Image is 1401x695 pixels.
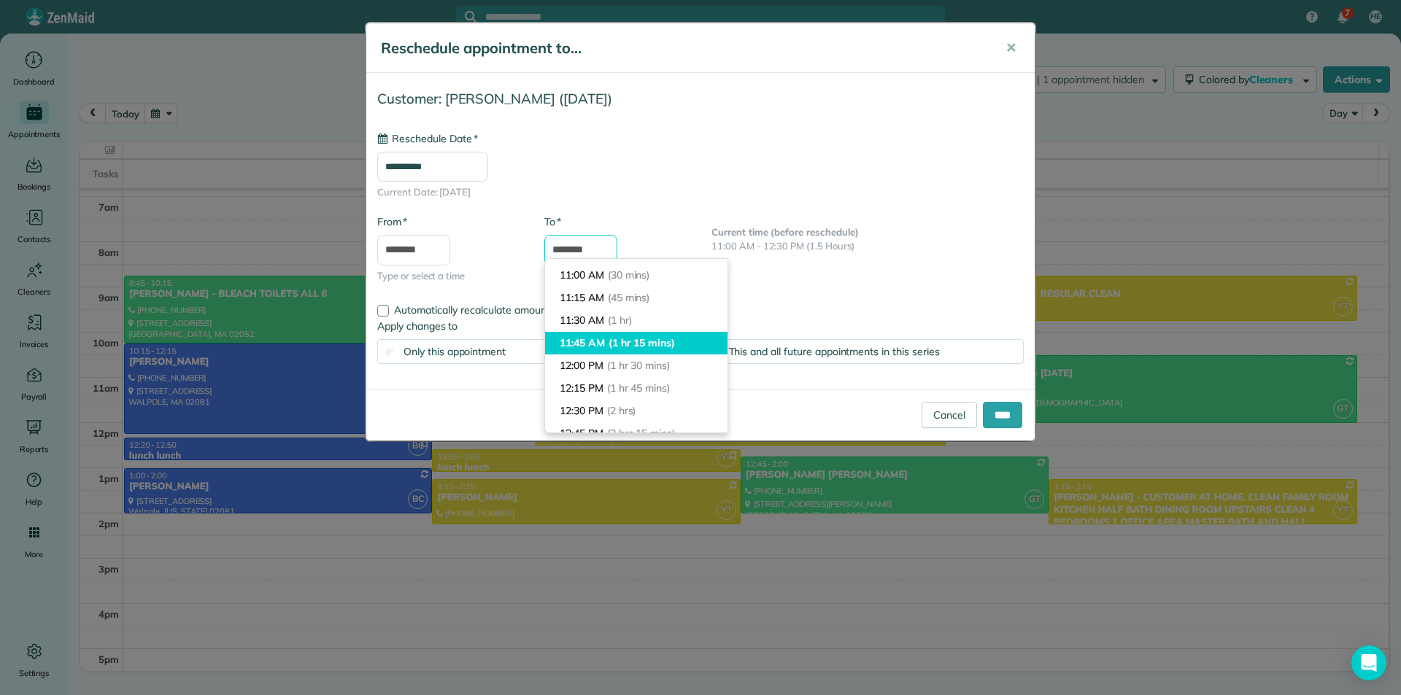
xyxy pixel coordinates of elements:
span: (2 hrs 15 mins) [607,427,675,440]
span: (1 hr 30 mins) [607,359,670,372]
span: (15 mins) [608,246,650,259]
label: Apply changes to [377,319,1024,333]
li: 11:15 AM [545,287,727,309]
span: (45 mins) [608,291,650,304]
label: Reschedule Date [377,131,478,146]
li: 12:45 PM [545,422,727,445]
span: Only this appointment [404,345,506,358]
span: (1 hr 15 mins) [609,336,675,349]
label: From [377,214,407,229]
h5: Reschedule appointment to... [381,38,985,58]
span: ✕ [1006,39,1016,56]
li: 11:30 AM [545,309,727,332]
span: Current Date: [DATE] [377,185,1024,200]
li: 11:00 AM [545,264,727,287]
a: Cancel [922,402,977,428]
li: 12:30 PM [545,400,727,422]
span: (1 hr 45 mins) [607,381,670,395]
span: (1 hr) [608,314,632,327]
span: (2 hrs) [607,404,636,417]
input: Only this appointment [385,349,395,358]
div: Open Intercom Messenger [1351,645,1386,680]
p: 11:00 AM - 12:30 PM (1.5 Hours) [711,239,1024,254]
h4: Customer: [PERSON_NAME] ([DATE]) [377,91,1024,106]
span: Automatically recalculate amount owed for this appointment? [394,303,682,317]
span: Type or select a time [377,269,522,284]
span: This and all future appointments in this series [729,345,940,358]
span: (30 mins) [608,268,650,282]
li: 12:15 PM [545,377,727,400]
li: 11:45 AM [545,332,727,354]
label: To [544,214,561,229]
li: 12:00 PM [545,354,727,377]
b: Current time (before reschedule) [711,226,859,238]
